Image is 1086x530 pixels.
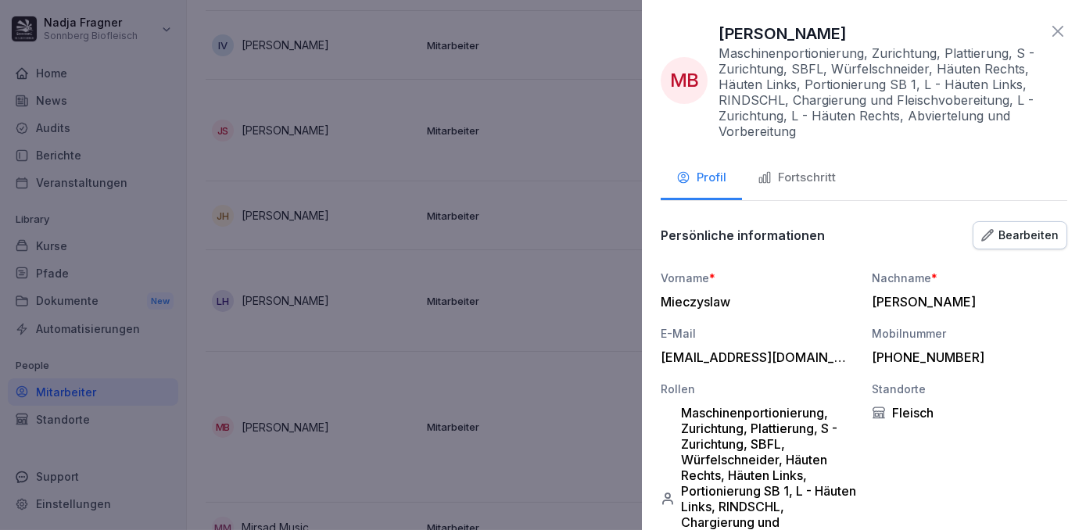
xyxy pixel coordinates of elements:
[676,169,726,187] div: Profil
[661,294,848,310] div: Mieczyslaw
[661,227,825,243] p: Persönliche informationen
[758,169,836,187] div: Fortschritt
[661,349,848,365] div: [EMAIL_ADDRESS][DOMAIN_NAME]
[973,221,1067,249] button: Bearbeiten
[872,349,1059,365] div: [PHONE_NUMBER]
[661,325,856,342] div: E-Mail
[661,158,742,200] button: Profil
[872,381,1067,397] div: Standorte
[661,381,856,397] div: Rollen
[719,22,847,45] p: [PERSON_NAME]
[872,325,1067,342] div: Mobilnummer
[742,158,851,200] button: Fortschritt
[872,294,1059,310] div: [PERSON_NAME]
[872,405,1067,421] div: Fleisch
[872,270,1067,286] div: Nachname
[719,45,1041,139] p: Maschinenportionierung, Zurichtung, Plattierung, S - Zurichtung, SBFL, Würfelschneider, Häuten Re...
[661,270,856,286] div: Vorname
[661,57,708,104] div: MB
[981,227,1059,244] div: Bearbeiten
